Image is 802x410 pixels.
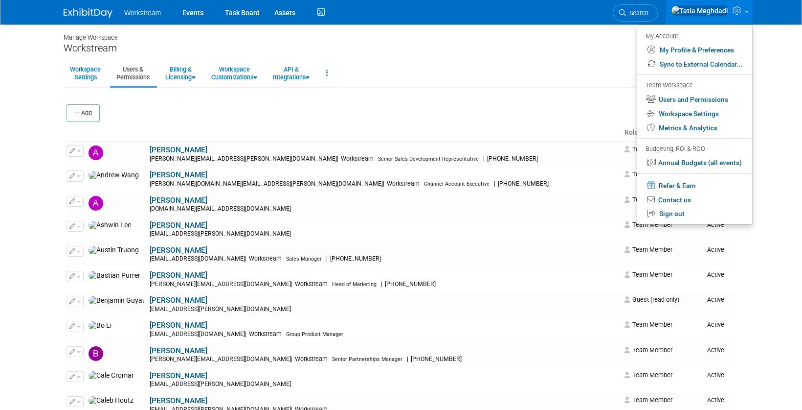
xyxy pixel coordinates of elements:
[646,144,742,154] div: Budgeting, ROI & ROO
[89,371,134,380] img: Cale Cromar
[267,61,316,85] a: API &Integrations
[89,145,103,160] img: Andrew Walters
[383,180,384,187] span: |
[637,57,752,72] a: Sync to External Calendar...
[707,396,724,404] span: Active
[150,255,618,263] div: [EMAIL_ADDRESS][DOMAIN_NAME]
[613,4,658,22] a: Search
[707,321,724,328] span: Active
[64,24,738,42] div: Manage Workspace
[637,121,752,135] a: Metrics & Analytics
[67,104,100,122] button: Add
[159,61,202,85] a: Billing &Licensing
[64,8,112,18] img: ExhibitDay
[637,207,752,221] a: Sign out
[621,124,703,141] th: Role
[624,271,672,278] span: Team Member
[707,271,724,278] span: Active
[150,331,618,338] div: [EMAIL_ADDRESS][DOMAIN_NAME]
[291,356,292,362] span: |
[408,356,465,362] span: [PHONE_NUMBER]
[637,93,752,107] a: Users and Permissions
[246,255,285,262] span: Workstream
[150,170,207,179] a: [PERSON_NAME]
[89,246,139,255] img: Austin Truong
[150,306,618,314] div: [EMAIL_ADDRESS][PERSON_NAME][DOMAIN_NAME]
[150,321,207,330] a: [PERSON_NAME]
[89,346,103,361] img: Brett Spusta
[381,281,382,288] span: |
[150,281,618,289] div: [PERSON_NAME][EMAIL_ADDRESS][DOMAIN_NAME]
[64,61,107,85] a: WorkspaceSettings
[485,155,541,162] span: [PHONE_NUMBER]
[150,230,618,238] div: [EMAIL_ADDRESS][PERSON_NAME][DOMAIN_NAME]
[407,356,408,362] span: |
[382,281,439,288] span: [PHONE_NUMBER]
[286,331,343,338] span: Group Product Manager
[291,281,292,288] span: |
[245,331,246,338] span: |
[637,178,752,193] a: Refer & Earn
[245,255,246,262] span: |
[637,156,752,170] a: Annual Budgets (all events)
[707,221,724,228] span: Active
[671,5,729,16] img: Tatia Meghdadi
[110,61,156,85] a: Users &Permissions
[246,331,285,338] span: Workstream
[332,281,377,288] span: Head of Marketing
[89,196,103,211] img: Annabelle Gu
[624,196,672,203] span: Team Member
[337,155,338,162] span: |
[624,296,679,303] span: Guest (read-only)
[624,321,672,328] span: Team Member
[292,356,331,362] span: Workstream
[150,205,618,213] div: [DOMAIN_NAME][EMAIL_ADDRESS][DOMAIN_NAME]
[150,221,207,230] a: [PERSON_NAME]
[646,30,742,42] div: My Account
[150,346,207,355] a: [PERSON_NAME]
[150,271,207,280] a: [PERSON_NAME]
[624,396,672,404] span: Team Member
[494,180,495,187] span: |
[495,180,552,187] span: [PHONE_NUMBER]
[483,155,485,162] span: |
[378,156,479,162] span: Senior Sales Development Representative
[637,193,752,207] a: Contact us
[624,145,672,153] span: Team Member
[707,346,724,354] span: Active
[205,61,264,85] a: WorkspaceCustomizations
[332,356,402,362] span: Senior Partnerships Manager
[624,371,672,379] span: Team Member
[646,80,742,91] div: Team Workspace
[150,356,618,363] div: [PERSON_NAME][EMAIL_ADDRESS][DOMAIN_NAME]
[150,155,618,163] div: [PERSON_NAME][EMAIL_ADDRESS][PERSON_NAME][DOMAIN_NAME]
[707,371,724,379] span: Active
[64,42,738,54] div: Workstream
[89,271,140,280] img: Bastian Purrer
[150,196,207,205] a: [PERSON_NAME]
[624,170,672,178] span: Team Member
[150,246,207,255] a: [PERSON_NAME]
[150,396,207,405] a: [PERSON_NAME]
[637,43,752,57] a: My Profile & Preferences
[89,321,111,330] img: Bo Li
[89,296,145,305] img: Benjamin Guyaux
[89,221,131,230] img: Ashwin Lee
[707,246,724,253] span: Active
[624,246,672,253] span: Team Member
[124,9,161,17] span: Workstream
[150,145,207,154] a: [PERSON_NAME]
[424,181,490,187] span: Channel Account Executive
[150,381,618,388] div: [EMAIL_ADDRESS][PERSON_NAME][DOMAIN_NAME]
[150,180,618,188] div: [PERSON_NAME][DOMAIN_NAME][EMAIL_ADDRESS][PERSON_NAME][DOMAIN_NAME]
[707,296,724,303] span: Active
[637,107,752,121] a: Workspace Settings
[328,255,384,262] span: [PHONE_NUMBER]
[150,296,207,305] a: [PERSON_NAME]
[338,155,377,162] span: Workstream
[150,371,207,380] a: [PERSON_NAME]
[292,281,331,288] span: Workstream
[326,255,328,262] span: |
[624,221,672,228] span: Team Member
[626,9,648,17] span: Search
